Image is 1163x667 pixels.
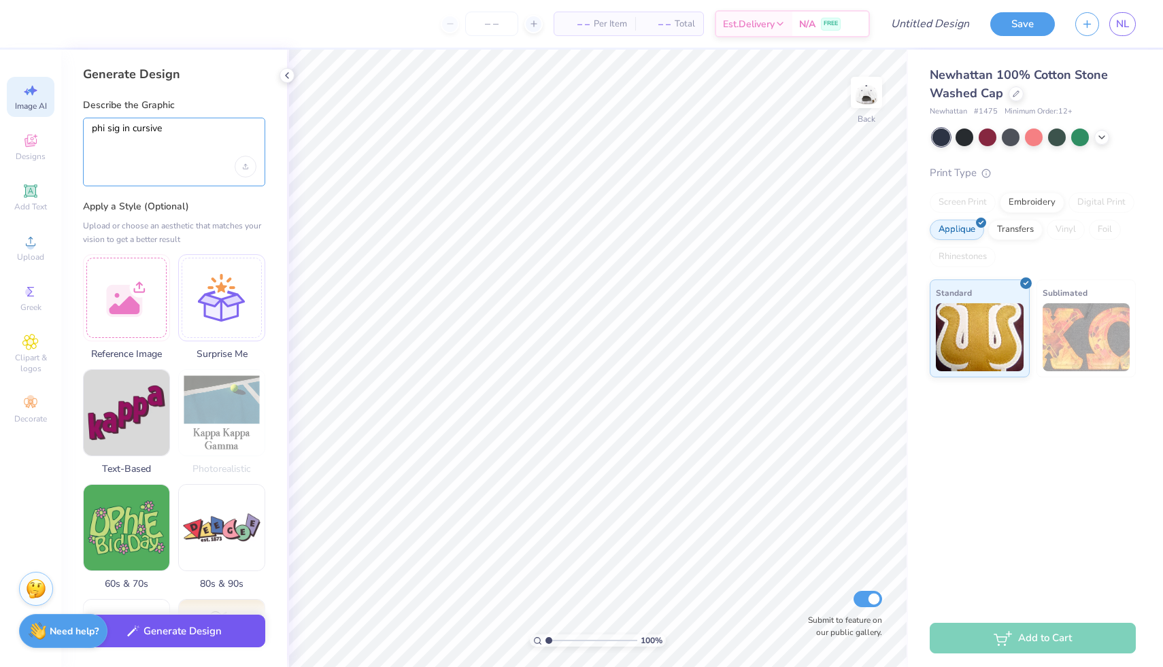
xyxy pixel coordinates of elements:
img: Photorealistic [179,370,265,456]
span: – – [643,17,671,31]
span: NL [1116,16,1129,32]
span: 80s & 90s [178,577,265,591]
div: Applique [930,220,984,240]
button: Save [990,12,1055,36]
span: Per Item [594,17,627,31]
div: Digital Print [1068,192,1134,213]
div: Embroidery [1000,192,1064,213]
span: Newhattan [930,106,967,118]
strong: Need help? [50,625,99,638]
span: Standard [936,286,972,300]
div: Upload image [235,156,256,177]
span: 60s & 70s [83,577,170,591]
label: Apply a Style (Optional) [83,200,265,213]
span: Newhattan 100% Cotton Stone Washed Cap [930,67,1108,101]
div: Upload or choose an aesthetic that matches your vision to get a better result [83,219,265,246]
textarea: phi sig in cursive [92,122,256,156]
div: Transfers [988,220,1043,240]
span: Clipart & logos [7,352,54,374]
span: Est. Delivery [723,17,775,31]
div: Generate Design [83,66,265,82]
img: Standard [936,303,1024,371]
img: 80s & 90s [179,485,265,570]
span: Text-Based [83,462,170,476]
span: # 1475 [974,106,998,118]
span: Greek [20,302,41,313]
a: NL [1109,12,1136,36]
span: Reference Image [83,347,170,361]
span: N/A [799,17,815,31]
span: Surprise Me [178,347,265,361]
span: FREE [824,19,838,29]
div: Vinyl [1047,220,1085,240]
span: Photorealistic [178,462,265,476]
label: Describe the Graphic [83,99,265,112]
img: Back [853,79,880,106]
div: Rhinestones [930,247,996,267]
span: Upload [17,252,44,262]
label: Submit to feature on our public gallery. [800,614,882,638]
span: Total [675,17,695,31]
span: Designs [16,151,46,162]
span: Sublimated [1043,286,1088,300]
img: Sublimated [1043,303,1130,371]
span: Image AI [15,101,47,112]
span: – – [562,17,590,31]
img: 60s & 70s [84,485,169,570]
div: Back [858,113,875,125]
div: Screen Print [930,192,996,213]
span: Minimum Order: 12 + [1005,106,1073,118]
input: – – [465,12,518,36]
input: Untitled Design [880,10,980,37]
span: Decorate [14,413,47,424]
button: Generate Design [83,615,265,648]
span: Add Text [14,201,47,212]
img: Text-Based [84,370,169,456]
span: 100 % [641,634,662,647]
div: Foil [1089,220,1121,240]
div: Print Type [930,165,1136,181]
